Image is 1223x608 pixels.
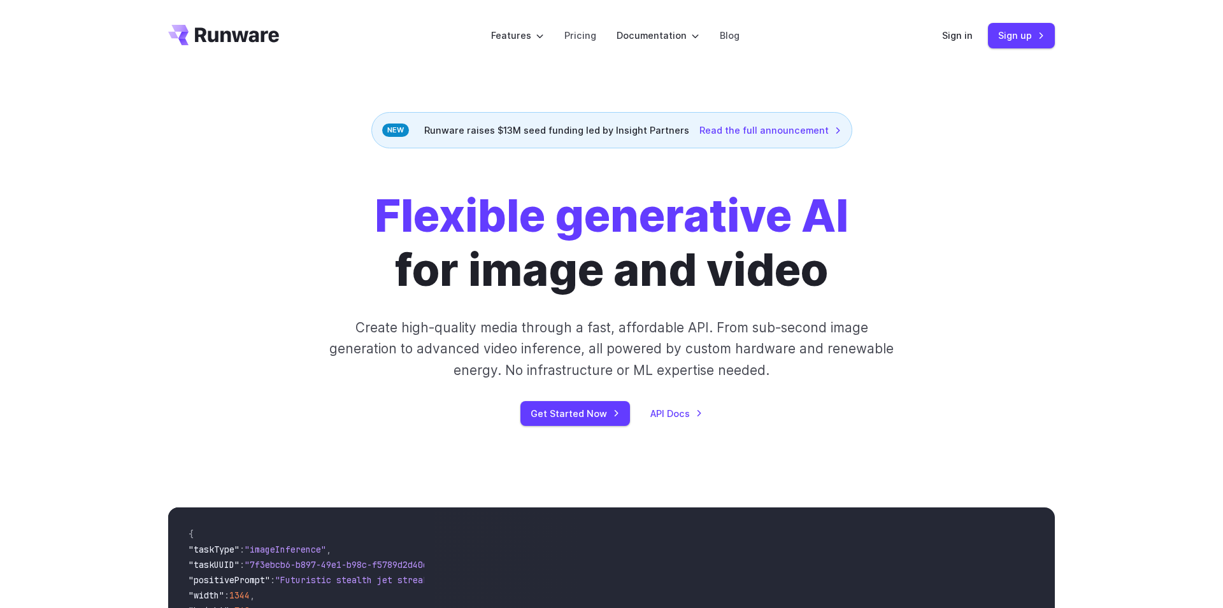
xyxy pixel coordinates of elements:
[240,559,245,570] span: :
[189,574,270,586] span: "positivePrompt"
[720,28,740,43] a: Blog
[328,317,896,381] p: Create high-quality media through a fast, affordable API. From sub-second image generation to adv...
[250,590,255,601] span: ,
[942,28,973,43] a: Sign in
[988,23,1055,48] a: Sign up
[326,544,331,555] span: ,
[375,188,848,243] strong: Flexible generative AI
[168,25,279,45] a: Go to /
[189,544,240,555] span: "taskType"
[699,123,841,138] a: Read the full announcement
[270,574,275,586] span: :
[375,189,848,297] h1: for image and video
[371,112,852,148] div: Runware raises $13M seed funding led by Insight Partners
[617,28,699,43] label: Documentation
[229,590,250,601] span: 1344
[189,590,224,601] span: "width"
[189,528,194,540] span: {
[189,559,240,570] span: "taskUUID"
[491,28,544,43] label: Features
[240,544,245,555] span: :
[275,574,739,586] span: "Futuristic stealth jet streaking through a neon-lit cityscape with glowing purple exhaust"
[245,559,438,570] span: "7f3ebcb6-b897-49e1-b98c-f5789d2d40d7"
[224,590,229,601] span: :
[650,406,703,421] a: API Docs
[520,401,630,426] a: Get Started Now
[245,544,326,555] span: "imageInference"
[564,28,596,43] a: Pricing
